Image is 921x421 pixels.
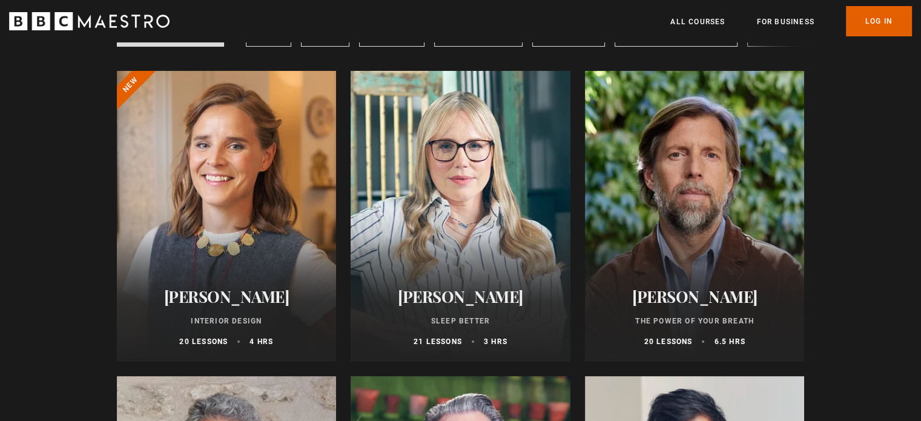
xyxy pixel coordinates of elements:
p: 20 lessons [179,336,228,347]
h2: [PERSON_NAME] [365,287,556,306]
h2: [PERSON_NAME] [131,287,322,306]
p: 4 hrs [249,336,273,347]
p: 3 hrs [484,336,507,347]
a: Log In [846,6,912,36]
a: [PERSON_NAME] Interior Design 20 lessons 4 hrs New [117,71,337,362]
p: The Power of Your Breath [599,316,790,327]
p: 21 lessons [414,336,462,347]
a: For business [756,16,814,28]
a: [PERSON_NAME] The Power of Your Breath 20 lessons 6.5 hrs [585,71,805,362]
h2: [PERSON_NAME] [599,287,790,306]
nav: Primary [670,6,912,36]
p: 20 lessons [644,336,692,347]
a: All Courses [670,16,725,28]
a: [PERSON_NAME] Sleep Better 21 lessons 3 hrs [351,71,570,362]
p: 6.5 hrs [714,336,745,347]
svg: BBC Maestro [9,12,170,30]
p: Sleep Better [365,316,556,327]
p: Interior Design [131,316,322,327]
